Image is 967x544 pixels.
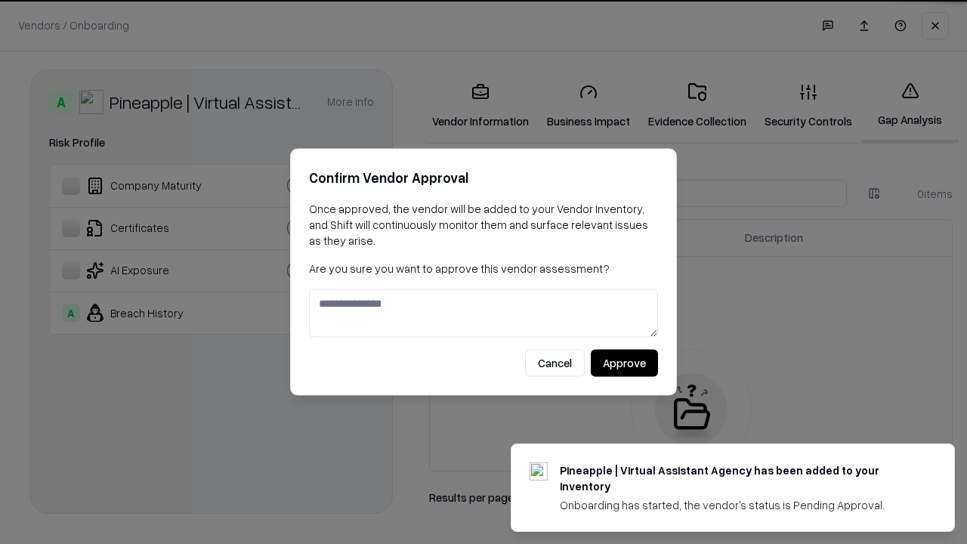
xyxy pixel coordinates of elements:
p: Are you sure you want to approve this vendor assessment? [309,261,658,277]
h2: Confirm Vendor Approval [309,167,658,189]
button: Cancel [525,350,585,377]
div: Pineapple | Virtual Assistant Agency has been added to your inventory [560,462,918,494]
img: trypineapple.com [530,462,548,481]
button: Approve [591,350,658,377]
div: Onboarding has started, the vendor's status is Pending Approval. [560,497,918,513]
p: Once approved, the vendor will be added to your Vendor Inventory, and Shift will continuously mon... [309,201,658,249]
